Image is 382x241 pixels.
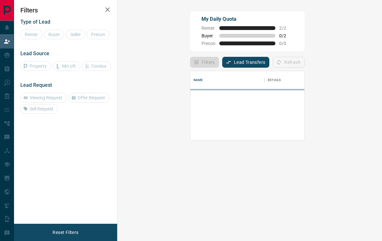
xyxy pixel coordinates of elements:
[20,19,50,25] span: Type of Lead
[202,33,216,38] span: Buyer
[194,71,203,89] div: Name
[268,71,281,89] div: Details
[202,41,216,46] span: Precon
[190,71,265,89] div: Name
[20,6,111,14] h2: Filters
[265,71,315,89] div: Details
[20,50,49,56] span: Lead Source
[279,26,293,31] span: 2 / 2
[202,15,293,23] p: My Daily Quota
[48,227,82,238] button: Reset Filters
[279,41,293,46] span: 0 / 0
[20,82,52,88] span: Lead Request
[222,57,270,68] button: Lead Transfers
[202,26,216,31] span: Renter
[279,33,293,38] span: 0 / 2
